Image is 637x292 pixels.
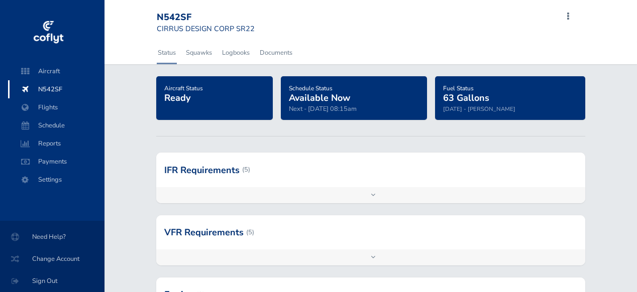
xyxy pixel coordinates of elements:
span: 63 Gallons [443,92,489,104]
span: Payments [18,153,94,171]
span: Schedule Status [289,84,333,92]
span: Sign Out [12,272,92,290]
a: Schedule StatusAvailable Now [289,81,350,104]
span: Reports [18,134,94,153]
span: Aircraft Status [164,84,203,92]
span: Schedule [18,116,94,134]
span: Fuel Status [443,84,474,92]
img: coflyt logo [32,18,65,48]
span: Available Now [289,92,350,104]
small: CIRRUS DESIGN CORP SR22 [157,24,255,34]
a: Squawks [185,42,213,64]
a: Logbooks [221,42,251,64]
span: Change Account [12,250,92,268]
span: Aircraft [18,62,94,80]
a: Documents [259,42,293,64]
span: N542SF [18,80,94,98]
span: Next - [DATE] 08:15am [289,104,357,113]
small: [DATE] - [PERSON_NAME] [443,105,515,113]
span: Settings [18,171,94,189]
div: N542SF [157,12,255,23]
span: Flights [18,98,94,116]
span: Need Help? [12,228,92,246]
a: Status [157,42,177,64]
span: Ready [164,92,190,104]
